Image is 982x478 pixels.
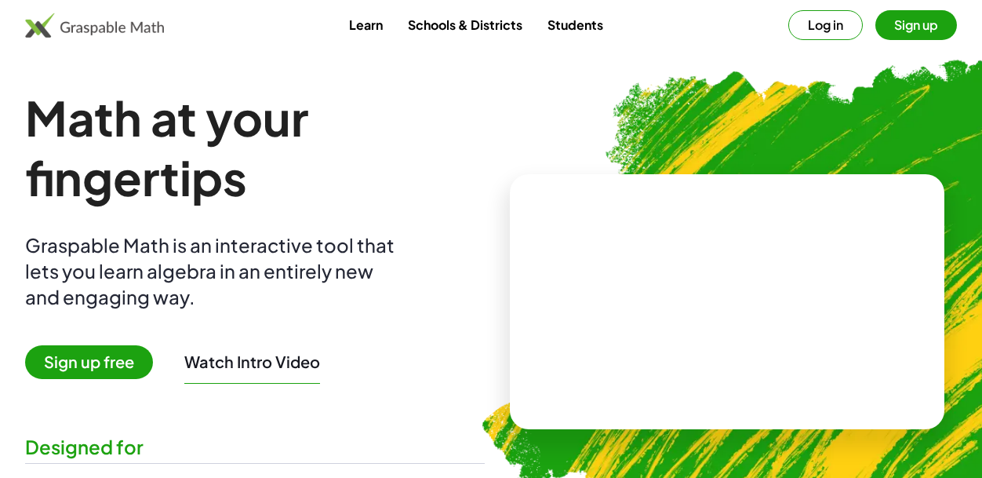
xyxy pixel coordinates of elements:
div: Designed for [25,434,485,460]
h1: Math at your fingertips [25,88,485,207]
a: Students [535,10,616,39]
a: Schools & Districts [395,10,535,39]
div: Graspable Math is an interactive tool that lets you learn algebra in an entirely new and engaging... [25,232,402,310]
a: Learn [336,10,395,39]
video: What is this? This is dynamic math notation. Dynamic math notation plays a central role in how Gr... [609,243,845,361]
button: Log in [788,10,863,40]
span: Sign up free [25,345,153,379]
button: Sign up [875,10,957,40]
button: Watch Intro Video [184,352,320,372]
